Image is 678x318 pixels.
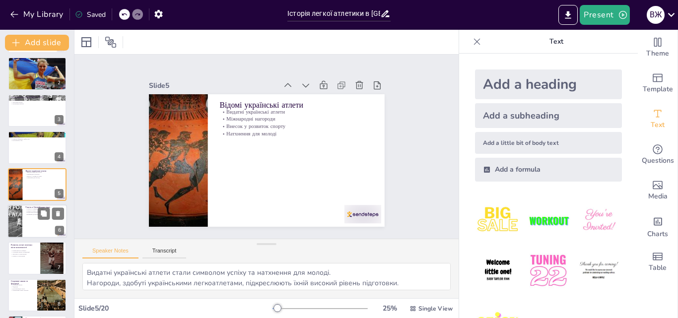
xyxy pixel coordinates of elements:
img: 3.jpeg [576,197,622,244]
p: Медалі в різних дисциплінах [25,210,64,212]
p: Новий імпульс розвитку [11,250,34,252]
div: 3 [8,94,67,127]
div: 2 [8,57,67,90]
p: Правила та техніки [11,136,64,138]
p: Легка атлетика в [GEOGRAPHIC_DATA] [11,96,64,99]
p: Розвиток спорту [11,99,64,101]
span: Table [649,262,667,273]
p: Витоки легкої атлетики [11,59,64,62]
div: Slide 5 [243,200,370,236]
p: Популяризація спорту [11,288,34,290]
div: Layout [78,34,94,50]
button: Duplicate Slide [38,207,50,219]
div: 6 [7,204,67,238]
div: 8 [55,300,64,309]
p: Розвиток фізичних здібностей [11,138,64,140]
div: Add a subheading [475,103,622,128]
div: 25 % [378,304,402,313]
div: 4 [8,131,67,164]
p: Основні види легкої атлетики [11,132,64,135]
p: Участь в Олімпійських іграх [25,208,64,210]
p: Змагання на різних рівнях [11,68,64,70]
p: Участь в Олімпійських іграх [25,206,64,209]
span: Text [651,120,665,130]
img: 1.jpeg [475,197,521,244]
p: Внесок у розвиток спорту [158,141,309,180]
div: 8 [8,279,67,312]
p: Спортивні школи та федерації [11,252,34,254]
span: Questions [642,155,674,166]
p: Розвиток легкої атлетики після незалежності [11,244,34,249]
span: Media [648,191,668,202]
p: Видатні українські атлети [25,171,64,173]
button: Transcript [142,248,187,258]
p: Організація змагань [11,103,64,105]
p: Видатні українські атлети [155,155,306,194]
p: Формування нових талантів [11,290,34,292]
img: 5.jpeg [525,248,571,294]
span: Charts [647,229,668,240]
p: Відомі українські атлети [25,169,64,172]
button: My Library [7,6,68,22]
img: 6.jpeg [576,248,622,294]
div: Add a table [638,244,678,280]
div: 6 [55,226,64,235]
p: Натхнення для молоді [25,177,64,179]
div: В Ж [647,6,665,24]
div: 3 [55,115,64,124]
div: Add charts and graphs [638,208,678,244]
button: Export to PowerPoint [558,5,578,25]
p: Федерації [11,286,34,288]
p: Перші змагання в [GEOGRAPHIC_DATA] [11,98,64,100]
p: Різноманітність дисциплін [11,66,64,68]
p: Міжнародні нагороди [156,148,308,187]
p: Text [485,30,628,54]
input: Insert title [287,6,380,21]
span: Single View [418,305,453,313]
div: Change the overall theme [638,30,678,65]
p: Конкурентоспроможність [25,212,64,214]
p: Спортивні школи та федерації [11,280,34,285]
div: 4 [55,152,64,161]
img: 2.jpeg [525,197,571,244]
div: 5 [55,189,64,198]
span: Theme [646,48,669,59]
div: 2 [55,78,64,87]
button: Add slide [5,35,69,51]
textarea: Видатні українські атлети стали символом успіху та натхнення для молоді. Нагороди, здобуті україн... [82,263,451,290]
div: 7 [55,263,64,272]
div: Add ready made slides [638,65,678,101]
p: Легка атлетика на Олімпійських іграх [11,64,64,66]
p: Визнання досягнень [25,213,64,215]
button: Speaker Notes [82,248,138,258]
button: Delete Slide [52,207,64,219]
div: Add a heading [475,69,622,99]
span: Position [105,36,117,48]
p: Міжнародні нагороди [25,173,64,175]
div: Add text boxes [638,101,678,137]
div: Add images, graphics, shapes or video [638,173,678,208]
p: Види легкої атлетики [11,134,64,136]
p: Залучення молоді [11,101,64,103]
div: 7 [8,242,67,274]
p: Легка атлетика має давнє коріння [11,63,64,65]
span: Template [643,84,673,95]
p: Кількість спортсменів [11,255,34,257]
p: Спортивні школи [11,284,34,286]
div: Saved [75,10,106,19]
p: Натхнення для молоді [159,134,311,173]
img: 4.jpeg [475,248,521,294]
button: В Ж [647,5,665,25]
div: Get real-time input from your audience [638,137,678,173]
div: Add a formula [475,158,622,182]
p: Внесок у розвиток спорту [25,175,64,177]
p: Змагання та конкуренція [11,254,34,255]
p: Популярність бігу [11,140,64,142]
div: Slide 5 / 20 [78,304,272,313]
div: Add a little bit of body text [475,132,622,154]
button: Present [580,5,629,25]
p: Відомі українські атлети [153,160,305,202]
div: 5 [8,168,67,201]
